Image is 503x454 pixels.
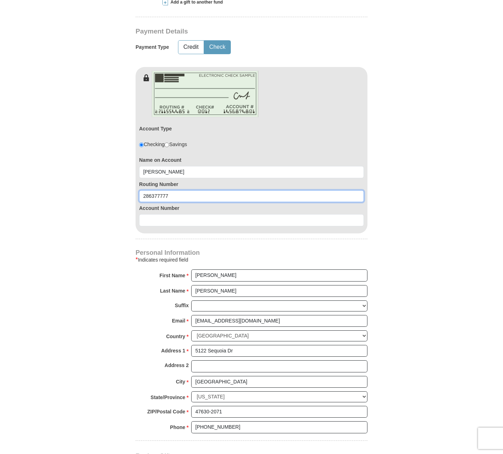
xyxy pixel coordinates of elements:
label: Account Number [139,205,364,212]
strong: Phone [170,422,186,432]
strong: Address 2 [164,360,189,370]
strong: ZIP/Postal Code [147,407,186,417]
strong: Last Name [160,286,186,296]
h3: Payment Details [136,27,317,36]
strong: Country [166,331,186,341]
label: Routing Number [139,181,364,188]
div: Checking Savings [139,141,187,148]
button: Check [204,41,230,54]
label: Account Type [139,125,172,132]
img: check-en.png [152,71,259,117]
strong: State/Province [151,392,185,402]
h4: Personal Information [136,250,367,256]
label: Name on Account [139,156,364,164]
strong: Suffix [175,300,189,310]
strong: City [176,377,185,387]
strong: Address 1 [161,346,186,356]
button: Credit [178,41,204,54]
h5: Payment Type [136,44,169,50]
strong: First Name [159,270,185,280]
div: Indicates required field [136,256,367,264]
strong: Email [172,316,185,326]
